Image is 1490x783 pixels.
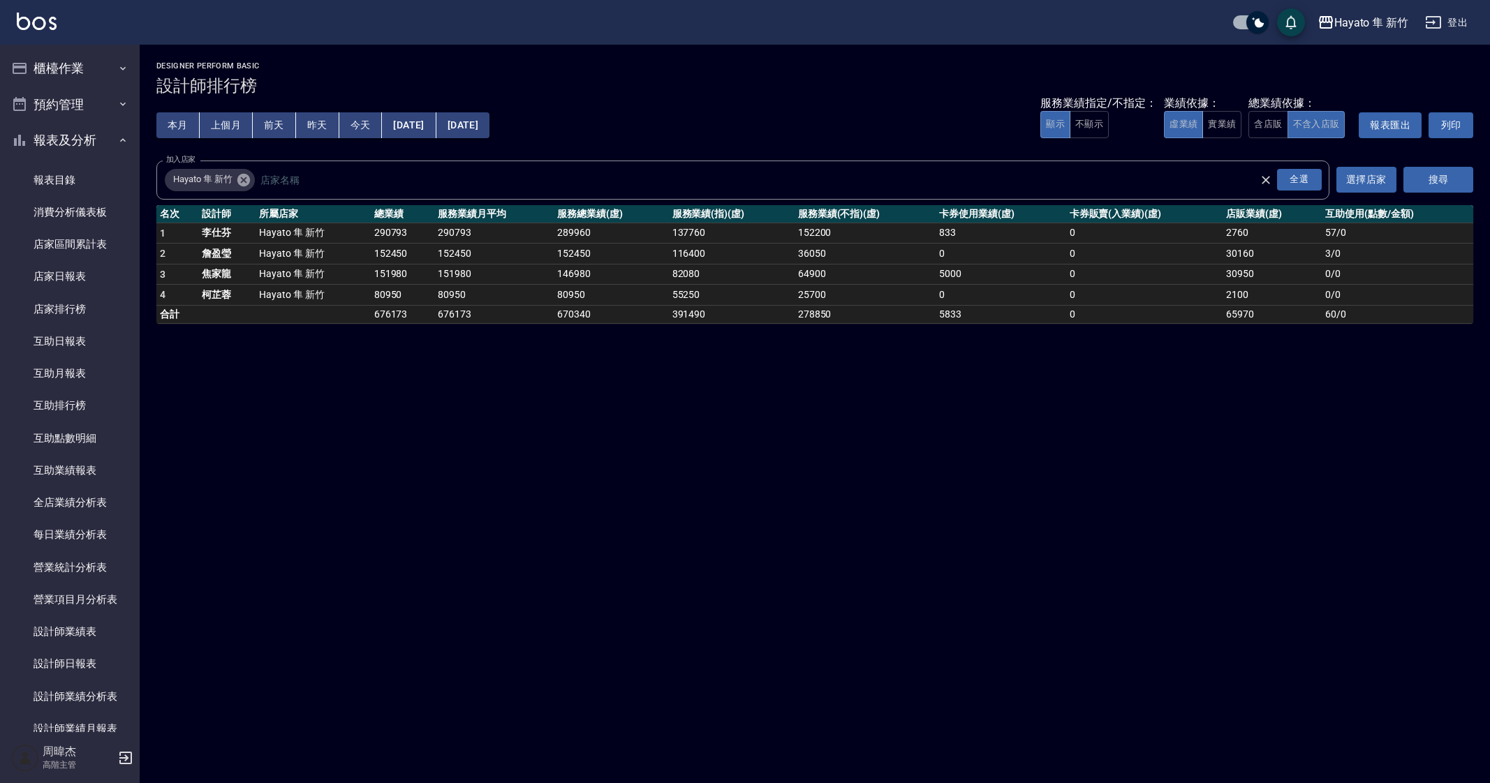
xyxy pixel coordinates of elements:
button: 搜尋 [1403,167,1473,193]
td: 0 [1066,285,1223,306]
td: 290793 [371,223,435,244]
td: 柯芷蓉 [198,285,256,306]
td: 3 / 0 [1322,244,1473,264]
td: 80950 [371,285,435,306]
a: 設計師業績月報表 [6,713,134,745]
button: 報表匯出 [1359,112,1422,138]
a: 全店業績分析表 [6,486,134,519]
a: 互助日報表 [6,325,134,357]
a: 設計師業績表 [6,616,134,648]
a: 報表目錄 [6,164,134,196]
td: 146980 [554,264,668,285]
td: 116400 [669,244,795,264]
button: 本月 [156,112,200,138]
th: 卡券使用業績(虛) [936,205,1066,223]
span: Hayato 隼 新竹 [165,172,240,186]
td: 2760 [1223,223,1322,244]
td: 137760 [669,223,795,244]
button: 前天 [253,112,296,138]
th: 名次 [156,205,198,223]
td: 289960 [554,223,668,244]
td: 0 [1066,244,1223,264]
td: 60 / 0 [1322,305,1473,323]
button: Clear [1256,170,1276,190]
a: 消費分析儀表板 [6,196,134,228]
h2: Designer Perform Basic [156,61,1473,70]
td: 30950 [1223,264,1322,285]
th: 服務業績月平均 [434,205,554,223]
td: 151980 [371,264,435,285]
button: [DATE] [382,112,436,138]
td: 57 / 0 [1322,223,1473,244]
th: 設計師 [198,205,256,223]
th: 服務業績(不指)(虛) [795,205,936,223]
span: 1 [160,228,165,239]
td: 80950 [434,285,554,306]
a: 店家日報表 [6,260,134,292]
td: 152200 [795,223,936,244]
td: 151980 [434,264,554,285]
h5: 周暐杰 [43,745,114,759]
h3: 設計師排行榜 [156,76,1473,96]
div: 業績依據： [1164,96,1241,111]
button: 上個月 [200,112,253,138]
td: 0 [936,285,1066,306]
div: Hayato 隼 新竹 [165,169,255,191]
th: 總業績 [371,205,435,223]
td: 0 [1066,305,1223,323]
td: 82080 [669,264,795,285]
td: 30160 [1223,244,1322,264]
th: 卡券販賣(入業績)(虛) [1066,205,1223,223]
a: 營業統計分析表 [6,551,134,583]
td: 391490 [669,305,795,323]
td: 合計 [156,305,198,323]
span: 2 [160,248,165,259]
div: Hayato 隼 新竹 [1334,14,1408,31]
td: 0 / 0 [1322,264,1473,285]
td: 焦家龍 [198,264,256,285]
td: 36050 [795,244,936,264]
td: 833 [936,223,1066,244]
span: 3 [160,269,165,280]
button: 預約管理 [6,87,134,123]
button: 登出 [1419,10,1473,36]
span: 4 [160,289,165,300]
td: 2100 [1223,285,1322,306]
a: 店家排行榜 [6,293,134,325]
th: 店販業績(虛) [1223,205,1322,223]
button: 虛業績 [1164,111,1203,138]
button: 顯示 [1040,111,1070,138]
a: 設計師日報表 [6,648,134,680]
button: Hayato 隼 新竹 [1312,8,1414,37]
td: 0 / 0 [1322,285,1473,306]
button: 今天 [339,112,383,138]
button: [DATE] [436,112,489,138]
td: 0 [936,244,1066,264]
td: 55250 [669,285,795,306]
th: 所屬店家 [256,205,370,223]
a: 互助點數明細 [6,422,134,454]
img: Logo [17,13,57,30]
a: 營業項目月分析表 [6,583,134,616]
td: 152450 [554,244,668,264]
div: 服務業績指定/不指定： [1040,96,1157,111]
button: 櫃檯作業 [6,50,134,87]
td: 5000 [936,264,1066,285]
td: 詹盈瑩 [198,244,256,264]
td: 李仕芬 [198,223,256,244]
a: 每日業績分析表 [6,519,134,551]
td: 152450 [371,244,435,264]
td: 5833 [936,305,1066,323]
th: 服務總業績(虛) [554,205,668,223]
button: 昨天 [296,112,339,138]
button: 實業績 [1202,111,1241,138]
td: 0 [1066,264,1223,285]
button: 不含入店販 [1288,111,1345,138]
button: 報表及分析 [6,122,134,158]
button: save [1277,8,1305,36]
button: 選擇店家 [1336,167,1396,193]
a: 店家區間累計表 [6,228,134,260]
label: 加入店家 [166,154,196,165]
a: 互助業績報表 [6,454,134,486]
